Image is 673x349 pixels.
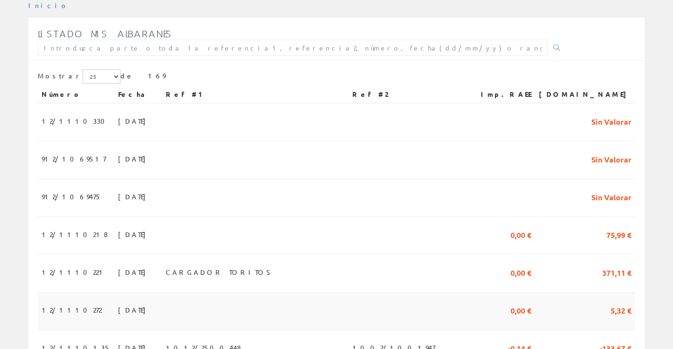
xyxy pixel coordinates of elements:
[42,188,102,204] span: 912/1069475
[38,69,120,84] label: Mostrar
[535,86,635,103] th: [DOMAIN_NAME]
[349,86,464,103] th: Ref #2
[118,113,151,129] span: [DATE]
[38,40,548,56] input: Introduzca parte o toda la referencia1, referencia2, número, fecha(dd/mm/yy) o rango de fechas(dd...
[42,113,111,129] span: 12/1110330
[606,226,631,242] span: 75,99 €
[114,86,162,103] th: Fecha
[464,86,535,103] th: Imp.RAEE
[591,113,631,129] span: Sin Valorar
[38,69,635,86] div: de 169
[162,86,349,103] th: Ref #1
[118,151,151,167] span: [DATE]
[38,28,172,39] span: Listado mis albaranes
[42,226,108,242] span: 12/1110218
[42,264,107,280] span: 12/1110221
[511,226,531,242] span: 0,00 €
[511,264,531,280] span: 0,00 €
[118,188,151,204] span: [DATE]
[118,302,151,318] span: [DATE]
[591,188,631,204] span: Sin Valorar
[42,302,102,318] span: 12/1110272
[166,264,275,280] span: CARGADOR TORITOS
[42,151,106,167] span: 912/1069517
[611,302,631,318] span: 5,32 €
[38,86,114,103] th: Número
[602,264,631,280] span: 371,11 €
[511,302,531,318] span: 0,00 €
[118,226,151,242] span: [DATE]
[28,1,68,9] a: Inicio
[83,69,120,84] select: Mostrar
[591,151,631,167] span: Sin Valorar
[118,264,151,280] span: [DATE]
